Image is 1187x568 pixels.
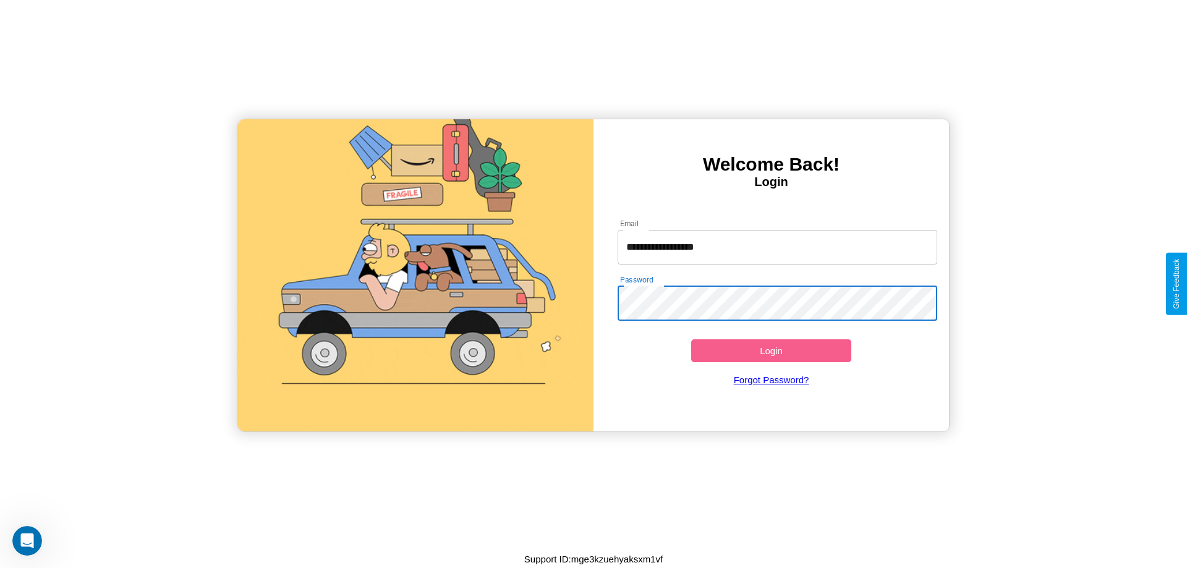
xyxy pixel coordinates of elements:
label: Email [620,218,639,229]
label: Password [620,274,653,285]
img: gif [238,119,593,431]
h4: Login [593,175,949,189]
iframe: Intercom live chat [12,526,42,556]
p: Support ID: mge3kzuehyaksxm1vf [524,551,663,567]
a: Forgot Password? [611,362,932,397]
button: Login [691,339,851,362]
h3: Welcome Back! [593,154,949,175]
div: Give Feedback [1172,259,1181,309]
